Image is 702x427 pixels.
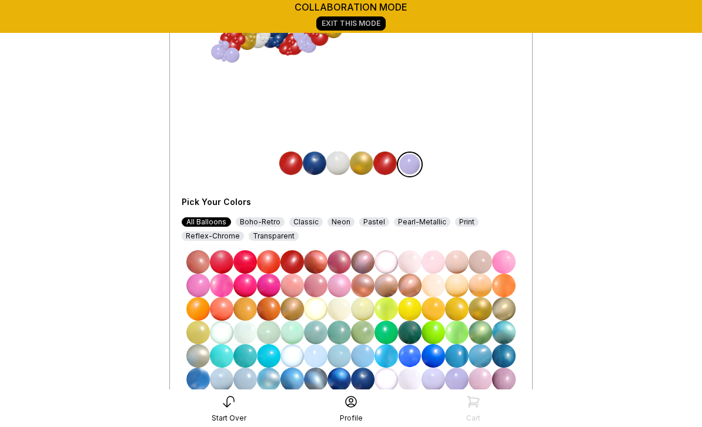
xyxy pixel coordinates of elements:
[212,413,246,423] div: Start Over
[340,413,363,423] div: Profile
[455,217,479,227] div: Print
[394,217,450,227] div: Pearl-Metallic
[182,217,231,227] div: All Balloons
[182,196,385,208] div: Pick Your Colors
[359,217,389,227] div: Pastel
[182,231,244,241] div: Reflex-Chrome
[249,231,299,241] div: Transparent
[466,413,480,423] div: Cart
[327,217,355,227] div: Neon
[316,16,386,31] a: Exit This Mode
[289,217,323,227] div: Classic
[236,217,285,227] div: Boho-Retro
